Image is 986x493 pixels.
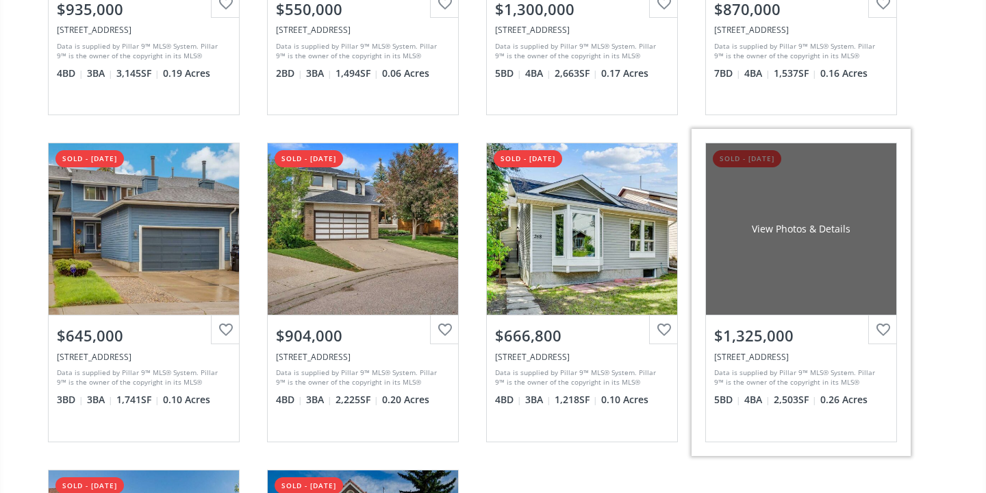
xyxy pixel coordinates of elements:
div: Data is supplied by Pillar 9™ MLS® System. Pillar 9™ is the owner of the copyright in its MLS® Sy... [495,368,666,388]
span: 3 BA [525,393,551,407]
a: sold - [DATE]$666,800[STREET_ADDRESS]Data is supplied by Pillar 9™ MLS® System. Pillar 9™ is the ... [472,129,692,455]
span: 0.19 Acres [163,67,210,80]
span: 2,663 SF [555,67,598,80]
div: 268 Edgeland Road NW, Calgary, AB T3A 2Z1 [495,351,669,363]
span: 1,218 SF [555,393,598,407]
span: 1,537 SF [774,67,817,80]
span: 7 BD [714,67,741,80]
div: 164 Edgemont Estates Drive NW, Calgary, AB T3A 2M3 [276,24,450,36]
span: 4 BA [744,393,770,407]
span: 5 BD [714,393,741,407]
div: View Photos & Details [752,222,850,236]
span: 1,741 SF [116,393,160,407]
span: 2,503 SF [774,393,817,407]
div: 139 Edgemont Estates Drive NW, Calgary, AB T3A 2M4 [57,351,231,363]
span: 0.10 Acres [601,393,648,407]
span: 4 BD [57,67,84,80]
span: 0.26 Acres [820,393,868,407]
span: 4 BA [744,67,770,80]
span: 3 BA [306,67,332,80]
span: 0.10 Acres [163,393,210,407]
div: 131 Edgebrook Circle NW, Calgary, AB T3A 5A4 [495,24,669,36]
div: 171 Edenwold Drive NW, Calgary, AB T3A3T4 [714,24,888,36]
span: 3 BD [57,393,84,407]
div: Data is supplied by Pillar 9™ MLS® System. Pillar 9™ is the owner of the copyright in its MLS® Sy... [57,368,227,388]
div: 43 Edgeview Heights NW, Calgary, AB T3A 4W8 [276,351,450,363]
span: 5 BD [495,67,522,80]
div: 132 Edgeridge Place NW, Calgary, AB T3A 4P3 [714,351,888,363]
span: 3 BA [306,393,332,407]
span: 3,145 SF [116,67,160,80]
span: 0.16 Acres [820,67,868,80]
span: 0.17 Acres [601,67,648,80]
span: 2,225 SF [336,393,379,407]
span: 4 BD [276,393,303,407]
div: Data is supplied by Pillar 9™ MLS® System. Pillar 9™ is the owner of the copyright in its MLS® Sy... [276,368,446,388]
div: $1,325,000 [714,325,888,346]
a: sold - [DATE]View Photos & Details$1,325,000[STREET_ADDRESS]Data is supplied by Pillar 9™ MLS® Sy... [692,129,911,455]
div: 4 Edgepark Mews NW, Calgary, AB T3A 4G3 [57,24,231,36]
span: 3 BA [87,67,113,80]
div: $904,000 [276,325,450,346]
span: 1,494 SF [336,67,379,80]
div: Data is supplied by Pillar 9™ MLS® System. Pillar 9™ is the owner of the copyright in its MLS® Sy... [57,41,227,62]
span: 0.20 Acres [382,393,429,407]
span: 4 BD [495,393,522,407]
span: 0.06 Acres [382,67,429,80]
span: 4 BA [525,67,551,80]
span: 3 BA [87,393,113,407]
div: Data is supplied by Pillar 9™ MLS® System. Pillar 9™ is the owner of the copyright in its MLS® Sy... [276,41,446,62]
div: $666,800 [495,325,669,346]
div: Data is supplied by Pillar 9™ MLS® System. Pillar 9™ is the owner of the copyright in its MLS® Sy... [495,41,666,62]
div: Data is supplied by Pillar 9™ MLS® System. Pillar 9™ is the owner of the copyright in its MLS® Sy... [714,368,885,388]
a: sold - [DATE]$645,000[STREET_ADDRESS]Data is supplied by Pillar 9™ MLS® System. Pillar 9™ is the ... [34,129,253,455]
div: Data is supplied by Pillar 9™ MLS® System. Pillar 9™ is the owner of the copyright in its MLS® Sy... [714,41,885,62]
a: sold - [DATE]$904,000[STREET_ADDRESS]Data is supplied by Pillar 9™ MLS® System. Pillar 9™ is the ... [253,129,472,455]
span: 2 BD [276,67,303,80]
div: $645,000 [57,325,231,346]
